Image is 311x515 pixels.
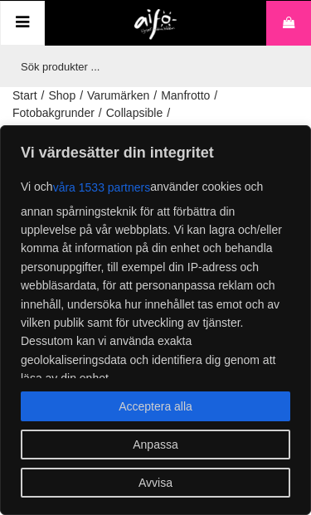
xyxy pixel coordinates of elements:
a: Start [12,87,37,104]
span: / [214,87,217,104]
button: Avvisa [21,468,290,498]
p: Vi värdesätter din integritet [1,143,310,163]
button: Anpassa [21,430,290,459]
span: / [80,87,83,104]
p: Vi och använder cookies och annan spårningsteknik för att förbättra din upplevelse på vår webbpla... [21,172,290,388]
span: / [99,104,102,122]
a: Manfrotto [161,87,210,104]
button: Acceptera alla [21,391,290,421]
button: våra 1533 partners [53,172,151,202]
a: Varumärken [87,87,149,104]
a: Collapsible [106,104,163,122]
span: / [153,87,157,104]
img: logo.png [134,9,177,41]
span: / [41,87,45,104]
input: Sök produkter ... [12,46,290,87]
a: Shop [48,87,75,104]
span: Manfrotto EzyFrame Cover Pewter Vintage Fotobakgrund 2x2.3m [12,122,299,157]
span: / [167,104,170,122]
a: Fotobakgrunder [12,104,95,122]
